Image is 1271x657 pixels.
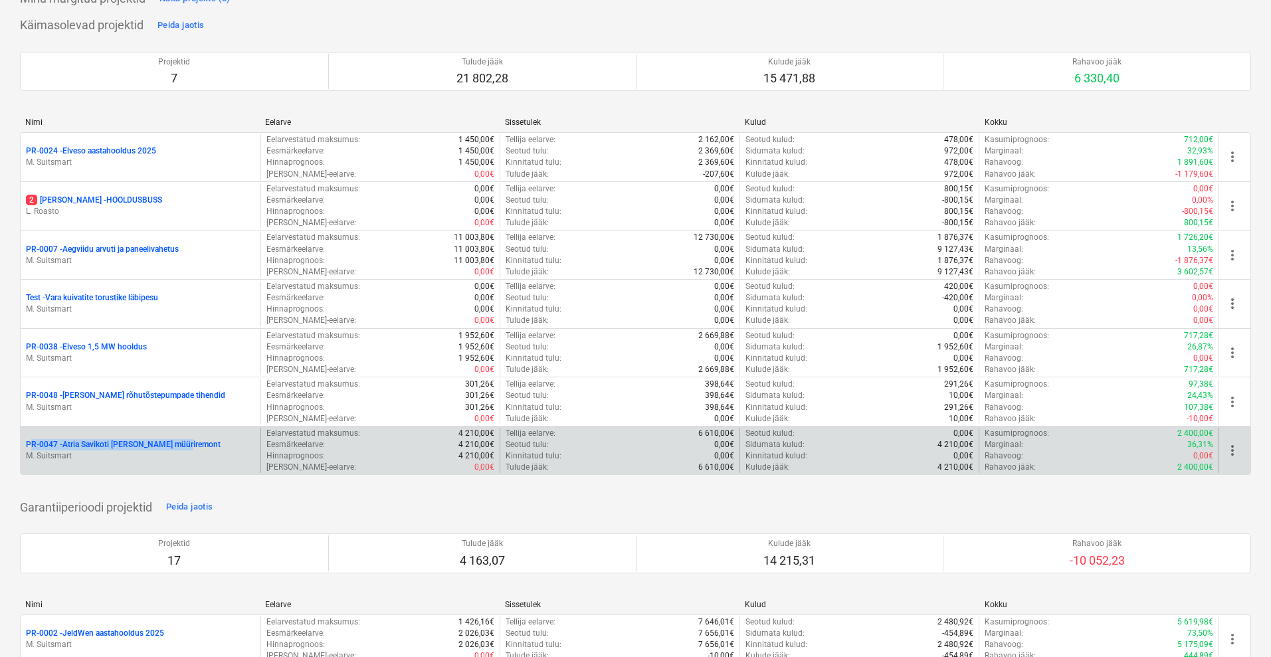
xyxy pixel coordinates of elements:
[985,255,1023,266] p: Rahavoog :
[953,304,973,315] p: 0,00€
[26,439,221,450] p: PR-0047 - Atria Savikoti [PERSON_NAME] müüriremont
[985,439,1023,450] p: Marginaal :
[1193,450,1213,462] p: 0,00€
[26,195,162,206] p: [PERSON_NAME] - HOOLDUSBUSS
[714,255,734,266] p: 0,00€
[944,281,973,292] p: 420,00€
[458,157,494,168] p: 1 450,00€
[745,292,805,304] p: Sidumata kulud :
[506,439,549,450] p: Seotud tulu :
[763,538,815,549] p: Kulude jääk
[266,134,360,145] p: Eelarvestatud maksumus :
[20,17,144,33] p: Käimasolevad projektid
[745,379,795,390] p: Seotud kulud :
[506,628,549,639] p: Seotud tulu :
[985,157,1023,168] p: Rahavoog :
[26,341,147,353] p: PR-0038 - Elveso 1,5 MW hooldus
[266,145,325,157] p: Eesmärkeelarve :
[1187,341,1213,353] p: 26,87%
[266,462,356,473] p: [PERSON_NAME]-eelarve :
[506,402,561,413] p: Kinnitatud tulu :
[705,390,734,401] p: 398,64€
[698,330,734,341] p: 2 669,88€
[458,439,494,450] p: 4 210,00€
[1193,315,1213,326] p: 0,00€
[266,206,325,217] p: Hinnaprognoos :
[944,379,973,390] p: 291,26€
[266,628,325,639] p: Eesmärkeelarve :
[506,341,549,353] p: Seotud tulu :
[1187,439,1213,450] p: 36,31%
[506,450,561,462] p: Kinnitatud tulu :
[474,217,494,229] p: 0,00€
[985,600,1214,609] div: Kokku
[506,281,555,292] p: Tellija eelarve :
[944,157,973,168] p: 478,00€
[694,266,734,278] p: 12 730,00€
[266,183,360,195] p: Eelarvestatud maksumus :
[953,428,973,439] p: 0,00€
[26,304,255,315] p: M. Suitsmart
[505,600,734,609] div: Sissetulek
[465,379,494,390] p: 301,26€
[953,353,973,364] p: 0,00€
[745,266,790,278] p: Kulude jääk :
[745,281,795,292] p: Seotud kulud :
[942,195,973,206] p: -800,15€
[763,553,815,569] p: 14 215,31
[266,379,360,390] p: Eelarvestatud maksumus :
[1177,157,1213,168] p: 1 891,60€
[26,157,255,168] p: M. Suitsmart
[506,195,549,206] p: Seotud tulu :
[458,428,494,439] p: 4 210,00€
[953,450,973,462] p: 0,00€
[745,439,805,450] p: Sidumata kulud :
[745,353,807,364] p: Kinnitatud kulud :
[745,255,807,266] p: Kinnitatud kulud :
[703,169,734,180] p: -207,60€
[26,353,255,364] p: M. Suitsmart
[265,118,494,127] div: Eelarve
[458,330,494,341] p: 1 952,60€
[985,244,1023,255] p: Marginaal :
[937,616,973,628] p: 2 480,92€
[745,157,807,168] p: Kinnitatud kulud :
[474,315,494,326] p: 0,00€
[937,244,973,255] p: 9 127,43€
[937,439,973,450] p: 4 210,00€
[1177,232,1213,243] p: 1 726,20€
[937,255,973,266] p: 1 876,37€
[506,304,561,315] p: Kinnitatud tulu :
[26,450,255,462] p: M. Suitsmart
[698,462,734,473] p: 6 610,00€
[506,134,555,145] p: Tellija eelarve :
[506,206,561,217] p: Kinnitatud tulu :
[714,217,734,229] p: 0,00€
[26,292,255,315] div: Test -Vara kuivatite torustike läbipesuM. Suitsmart
[985,450,1023,462] p: Rahavoog :
[26,244,179,255] p: PR-0007 - Aegviidu arvuti ja paneelivahetus
[26,402,255,413] p: M. Suitsmart
[1072,56,1122,68] p: Rahavoo jääk
[745,413,790,424] p: Kulude jääk :
[266,232,360,243] p: Eelarvestatud maksumus :
[985,616,1049,628] p: Kasumiprognoos :
[1224,345,1240,361] span: more_vert
[474,364,494,375] p: 0,00€
[944,183,973,195] p: 800,15€
[698,428,734,439] p: 6 610,00€
[745,600,974,609] div: Kulud
[157,18,204,33] div: Peida jaotis
[1177,462,1213,473] p: 2 400,00€
[266,413,356,424] p: [PERSON_NAME]-eelarve :
[1224,442,1240,458] span: more_vert
[1187,413,1213,424] p: -10,00€
[1072,70,1122,86] p: 6 330,40
[714,353,734,364] p: 0,00€
[25,600,254,609] div: Nimi
[458,616,494,628] p: 1 426,16€
[1224,296,1240,312] span: more_vert
[745,364,790,375] p: Kulude jääk :
[506,244,549,255] p: Seotud tulu :
[26,439,255,462] div: PR-0047 -Atria Savikoti [PERSON_NAME] müüriremontM. Suitsmart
